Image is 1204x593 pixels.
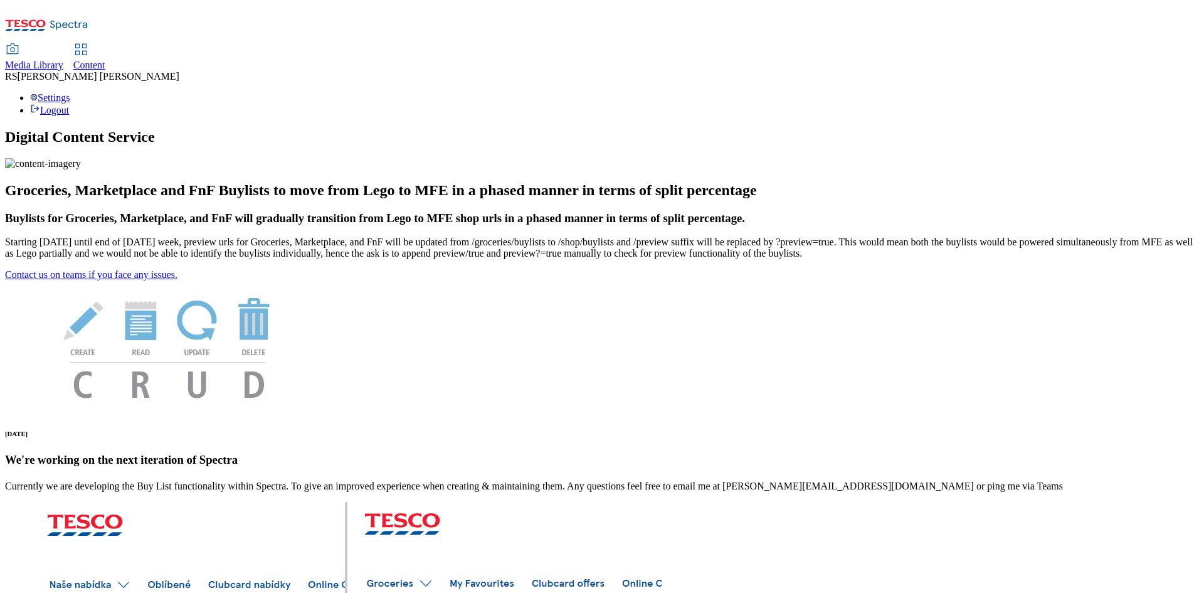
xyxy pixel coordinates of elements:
[5,430,1199,437] h6: [DATE]
[5,237,1199,259] p: Starting [DATE] until end of [DATE] week, preview urls for Groceries, Marketplace, and FnF will b...
[5,129,1199,146] h1: Digital Content Service
[5,158,81,169] img: content-imagery
[5,71,18,82] span: RS
[5,211,1199,225] h3: Buylists for Groceries, Marketplace, and FnF will gradually transition from Lego to MFE shop urls...
[73,45,105,71] a: Content
[5,453,1199,467] h3: We're working on the next iteration of Spectra
[5,45,63,71] a: Media Library
[5,60,63,70] span: Media Library
[30,92,70,103] a: Settings
[5,481,1199,492] p: Currently we are developing the Buy List functionality within Spectra. To give an improved experi...
[5,182,1199,199] h2: Groceries, Marketplace and FnF Buylists to move from Lego to MFE in a phased manner in terms of s...
[18,71,179,82] span: [PERSON_NAME] [PERSON_NAME]
[73,60,105,70] span: Content
[5,280,331,412] img: News Image
[30,105,69,115] a: Logout
[5,269,177,280] a: Contact us on teams if you face any issues.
